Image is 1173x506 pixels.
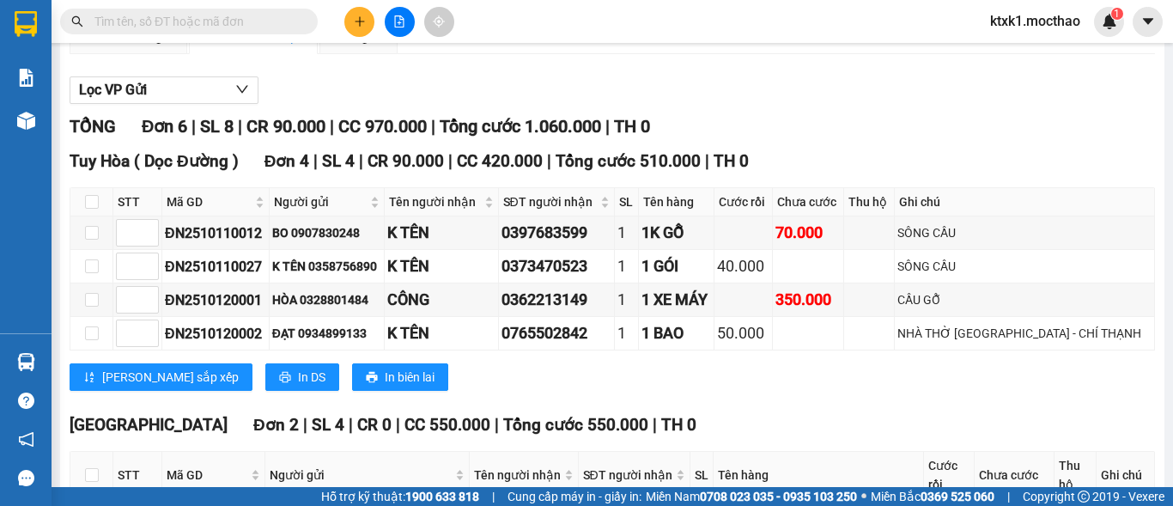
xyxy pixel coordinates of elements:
img: warehouse-icon [17,112,35,130]
span: | [495,415,499,435]
span: sort-ascending [83,371,95,385]
div: 1 [617,288,635,312]
div: 1 [617,254,635,278]
span: Tổng cước 550.000 [503,415,648,435]
span: | [396,415,400,435]
th: Cước rồi [714,188,773,216]
td: K TÊN [385,317,498,351]
span: notification [18,431,34,448]
span: Đơn 2 [253,415,299,435]
span: message [18,470,34,486]
th: SL [615,188,639,216]
span: caret-down [1140,14,1156,29]
span: | [653,415,657,435]
td: ĐN2510120001 [162,283,270,317]
th: Ghi chú [1097,452,1155,499]
div: K TÊN [387,221,495,245]
span: down [235,82,249,96]
img: logo-vxr [15,11,37,37]
span: Đơn 6 [142,116,187,137]
div: 0765502842 [501,321,612,345]
div: 0397683599 [501,221,612,245]
span: Đơn 4 [264,151,310,171]
td: CÔNG [385,283,498,317]
span: CR 90.000 [368,151,444,171]
span: printer [366,371,378,385]
span: Mã GD [167,192,252,211]
span: TH 0 [714,151,749,171]
th: Tên hàng [639,188,714,216]
div: K TÊN [387,321,495,345]
span: | [431,116,435,137]
span: CC 970.000 [338,116,427,137]
span: Miền Nam [646,487,857,506]
span: | [1007,487,1010,506]
td: ĐN2510110012 [162,216,270,250]
span: SL 8 [200,116,234,137]
div: 1 [617,221,635,245]
span: Tên người nhận [474,466,561,485]
th: Chưa cước [975,452,1054,499]
div: 1 BAO [641,321,711,345]
div: ĐN2510110027 [165,256,266,277]
span: Tổng cước 510.000 [556,151,701,171]
div: 1K GỖ [641,221,711,245]
div: ĐN2510120001 [165,290,266,311]
th: STT [113,452,162,499]
div: BO 0907830248 [272,223,382,242]
span: Tuy Hòa ( Dọc Đường ) [70,151,239,171]
span: | [359,151,363,171]
span: | [238,116,242,137]
span: Tổng cước 1.060.000 [440,116,601,137]
button: plus [344,7,374,37]
span: plus [354,15,366,27]
div: 0373470523 [501,254,612,278]
th: Chưa cước [773,188,844,216]
span: Hỗ trợ kỹ thuật: [321,487,479,506]
sup: 1 [1111,8,1123,20]
span: search [71,15,83,27]
span: ktxk1.mocthao [976,10,1094,32]
span: question-circle [18,393,34,409]
div: 350.000 [775,288,841,312]
span: CR 90.000 [246,116,325,137]
span: Người gửi [270,466,452,485]
td: ĐN2510120002 [162,317,270,351]
span: | [605,116,610,137]
div: NHÀ THỜ [GEOGRAPHIC_DATA] - CHÍ THẠNH [897,324,1152,343]
strong: 0369 525 060 [921,490,994,503]
div: SÔNG CẦU [897,223,1152,242]
span: | [303,415,307,435]
strong: 0708 023 035 - 0935 103 250 [700,490,857,503]
input: Tìm tên, số ĐT hoặc mã đơn [94,12,297,31]
div: SÔNG CẦU [897,257,1152,276]
span: | [448,151,453,171]
button: file-add [385,7,415,37]
span: copyright [1078,491,1090,503]
span: Miền Bắc [871,487,994,506]
div: ĐN2510120002 [165,323,266,344]
span: Người gửi [274,192,368,211]
span: TỔNG [70,116,116,137]
div: HÒA 0328801484 [272,290,382,309]
button: printerIn biên lai [352,363,448,391]
span: Tên người nhận [389,192,480,211]
th: Cước rồi [924,452,974,499]
div: 40.000 [717,254,769,278]
td: 0373470523 [499,250,616,283]
span: [GEOGRAPHIC_DATA] [70,415,228,435]
span: CC 420.000 [457,151,543,171]
div: ĐẠT 0934899133 [272,324,382,343]
span: | [705,151,709,171]
span: SL 4 [322,151,355,171]
div: 0362213149 [501,288,612,312]
td: ĐN2510110027 [162,250,270,283]
img: solution-icon [17,69,35,87]
img: warehouse-icon [17,353,35,371]
span: SĐT người nhận [583,466,672,485]
th: Tên hàng [714,452,925,499]
td: K TÊN [385,250,498,283]
th: Ghi chú [895,188,1155,216]
span: In biên lai [385,368,435,387]
span: | [313,151,318,171]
